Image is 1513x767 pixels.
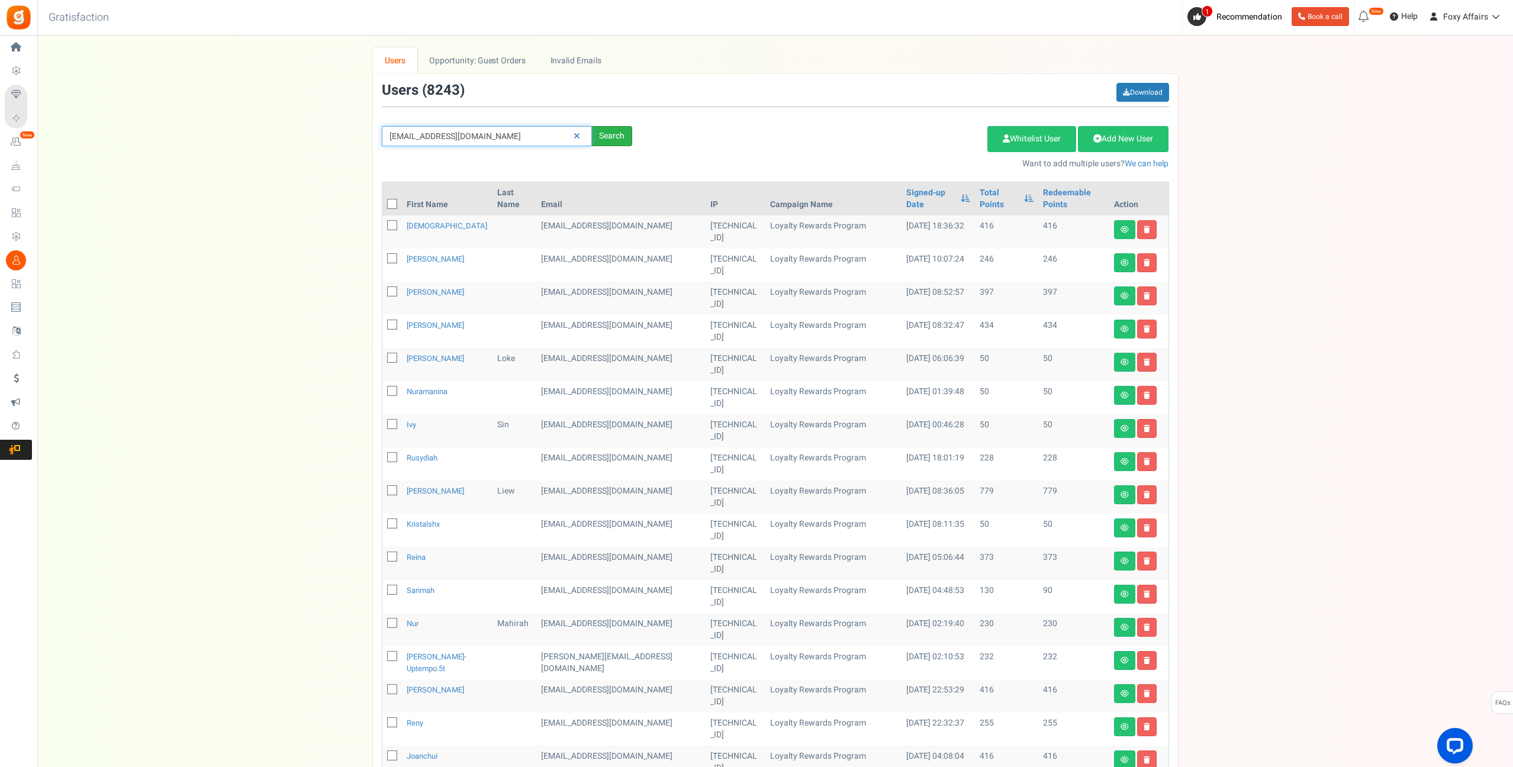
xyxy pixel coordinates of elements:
[975,646,1038,679] td: 232
[1292,7,1349,26] a: Book a call
[765,215,902,249] td: Loyalty Rewards Program
[987,126,1076,152] a: Whitelist User
[1144,259,1150,266] i: Delete user
[1121,524,1129,531] i: View details
[536,713,706,746] td: customer
[765,249,902,282] td: Loyalty Rewards Program
[492,182,536,215] th: Last Name
[902,282,975,315] td: [DATE] 08:52:57
[706,215,765,249] td: [TECHNICAL_ID]
[765,348,902,381] td: Loyalty Rewards Program
[902,215,975,249] td: [DATE] 18:36:32
[1038,215,1109,249] td: 416
[492,481,536,514] td: Liew
[1121,624,1129,631] i: View details
[1121,491,1129,498] i: View details
[706,381,765,414] td: [TECHNICAL_ID]
[1038,547,1109,580] td: 373
[536,282,706,315] td: customer
[427,80,460,101] span: 8243
[975,315,1038,348] td: 434
[706,514,765,547] td: [TECHNICAL_ID]
[1369,7,1384,15] em: New
[407,353,464,364] a: [PERSON_NAME]
[536,447,706,481] td: customer
[407,452,437,463] a: Rusydiah
[1121,359,1129,366] i: View details
[1144,723,1150,730] i: Delete user
[902,646,975,679] td: [DATE] 02:10:53
[706,580,765,613] td: [TECHNICAL_ID]
[765,381,902,414] td: Loyalty Rewards Program
[536,481,706,514] td: customer
[1038,613,1109,646] td: 230
[765,646,902,679] td: Loyalty Rewards Program
[975,613,1038,646] td: 230
[5,4,32,31] img: Gratisfaction
[1144,690,1150,697] i: Delete user
[1144,326,1150,333] i: Delete user
[373,47,418,74] a: Users
[1144,756,1150,763] i: Delete user
[592,126,632,146] div: Search
[536,514,706,547] td: customer
[1144,425,1150,432] i: Delete user
[407,419,416,430] a: Ivy
[706,679,765,713] td: [TECHNICAL_ID]
[975,713,1038,746] td: 255
[1038,514,1109,547] td: 50
[706,646,765,679] td: [TECHNICAL_ID]
[407,750,437,762] a: Joanchui
[407,518,440,530] a: kristalshx
[1187,7,1287,26] a: 1 Recommendation
[650,158,1169,170] p: Want to add multiple users?
[536,381,706,414] td: customer
[536,613,706,646] td: customer
[1144,524,1150,531] i: Delete user
[975,547,1038,580] td: 373
[407,386,448,397] a: nuramanina
[1121,392,1129,399] i: View details
[1038,447,1109,481] td: 228
[1121,259,1129,266] i: View details
[1038,249,1109,282] td: 246
[536,646,706,679] td: customer
[1121,326,1129,333] i: View details
[765,447,902,481] td: Loyalty Rewards Program
[975,215,1038,249] td: 416
[975,381,1038,414] td: 50
[1398,11,1418,22] span: Help
[407,485,464,497] a: [PERSON_NAME]
[538,47,613,74] a: Invalid Emails
[902,613,975,646] td: [DATE] 02:19:40
[1121,557,1129,565] i: View details
[706,713,765,746] td: [TECHNICAL_ID]
[1495,692,1511,714] span: FAQs
[382,126,592,146] input: Search by email or name
[902,481,975,514] td: [DATE] 08:36:05
[1144,624,1150,631] i: Delete user
[407,618,419,629] a: Nur
[1125,157,1168,170] a: We can help
[1121,425,1129,432] i: View details
[1038,381,1109,414] td: 50
[975,282,1038,315] td: 397
[1121,226,1129,233] i: View details
[902,315,975,348] td: [DATE] 08:32:47
[765,679,902,713] td: Loyalty Rewards Program
[1078,126,1168,152] a: Add New User
[536,580,706,613] td: customer
[536,414,706,447] td: customer
[975,348,1038,381] td: 50
[765,514,902,547] td: Loyalty Rewards Program
[1121,458,1129,465] i: View details
[902,679,975,713] td: [DATE] 22:53:29
[706,447,765,481] td: [TECHNICAL_ID]
[536,182,706,215] th: Email
[1144,657,1150,664] i: Delete user
[1144,292,1150,299] i: Delete user
[1121,591,1129,598] i: View details
[36,6,122,30] h3: Gratisfaction
[975,249,1038,282] td: 246
[1121,756,1129,763] i: View details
